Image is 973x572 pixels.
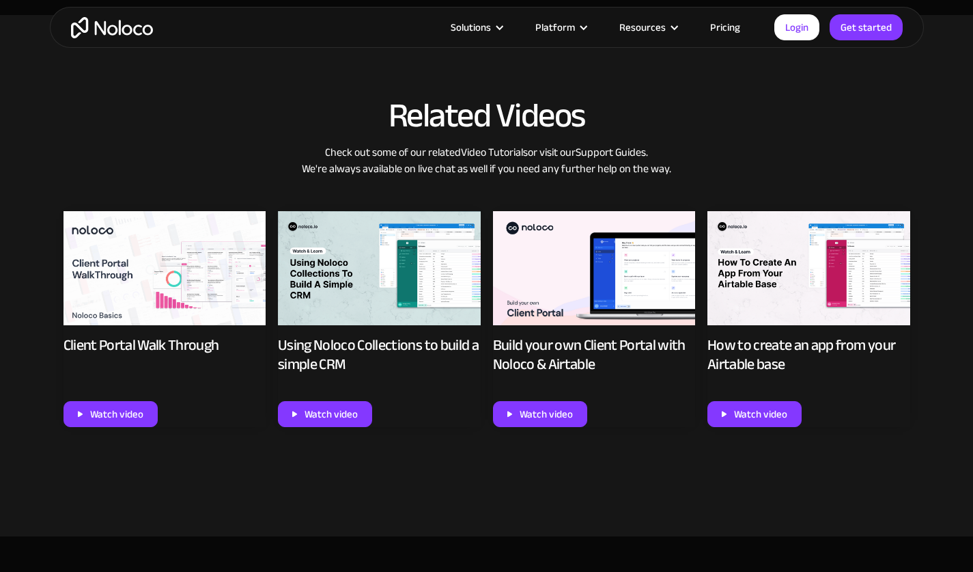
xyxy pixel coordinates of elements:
[535,18,575,36] div: Platform
[830,14,903,40] a: Get started
[619,18,666,36] div: Resources
[64,144,910,198] p: Check out some of our related or visit our . We're always available on live chat as well if you n...
[90,405,143,423] div: Watch video
[71,17,153,38] a: home
[576,142,646,163] a: Support Guides
[64,211,266,427] a: Client Portal Walk ThroughWatch video
[64,97,910,134] h2: Related Videos
[278,211,481,427] a: Using Noloco Collections to build a simple CRMWatch video
[434,18,518,36] div: Solutions
[693,18,757,36] a: Pricing
[451,18,491,36] div: Solutions
[278,336,481,374] div: Using Noloco Collections to build a simple CRM
[518,18,602,36] div: Platform
[461,142,528,163] a: Video Tutorials
[493,336,696,374] div: Build your own Client Portal with Noloco & Airtable
[774,14,819,40] a: Login
[493,211,696,427] a: Build your own Client Portal with Noloco & AirtableWatch video
[305,405,358,423] div: Watch video
[734,405,787,423] div: Watch video
[707,336,910,374] div: How to create an app from your Airtable base
[64,336,219,355] div: Client Portal Walk Through
[707,211,910,427] a: How to create an app from your Airtable baseWatch video
[520,405,573,423] div: Watch video
[602,18,693,36] div: Resources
